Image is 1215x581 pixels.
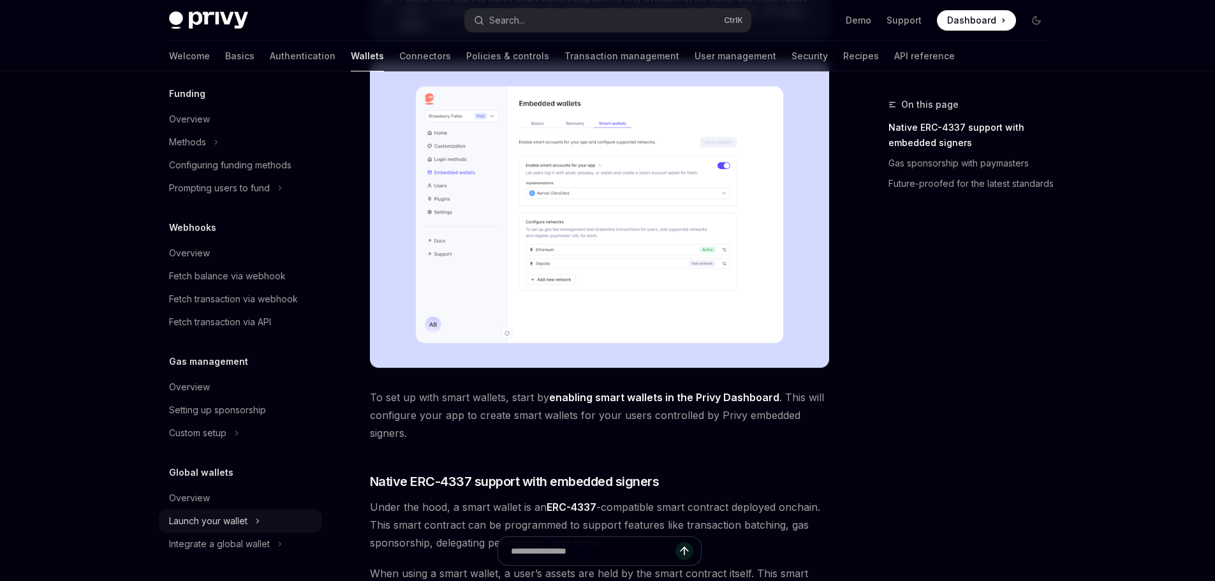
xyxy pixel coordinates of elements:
[901,97,959,112] span: On this page
[846,14,871,27] a: Demo
[370,61,830,368] img: Sample enable smart wallets
[370,473,659,490] span: Native ERC-4337 support with embedded signers
[169,291,298,307] div: Fetch transaction via webhook
[270,41,335,71] a: Authentication
[169,41,210,71] a: Welcome
[169,11,248,29] img: dark logo
[169,513,247,529] div: Launch your wallet
[159,487,322,510] a: Overview
[159,242,322,265] a: Overview
[169,465,233,480] h5: Global wallets
[159,376,322,399] a: Overview
[370,388,830,442] span: To set up with smart wallets, start by . This will configure your app to create smart wallets for...
[547,501,596,514] a: ERC-4337
[888,173,1057,194] a: Future-proofed for the latest standards
[888,117,1057,153] a: Native ERC-4337 support with embedded signers
[169,490,210,506] div: Overview
[465,9,751,32] button: Search...CtrlK
[947,14,996,27] span: Dashboard
[159,399,322,422] a: Setting up sponsorship
[894,41,955,71] a: API reference
[466,41,549,71] a: Policies & controls
[937,10,1016,31] a: Dashboard
[1026,10,1047,31] button: Toggle dark mode
[169,158,291,173] div: Configuring funding methods
[887,14,922,27] a: Support
[169,425,226,441] div: Custom setup
[169,402,266,418] div: Setting up sponsorship
[169,112,210,127] div: Overview
[225,41,254,71] a: Basics
[564,41,679,71] a: Transaction management
[843,41,879,71] a: Recipes
[169,268,286,284] div: Fetch balance via webhook
[169,379,210,395] div: Overview
[351,41,384,71] a: Wallets
[169,220,216,235] h5: Webhooks
[695,41,776,71] a: User management
[159,265,322,288] a: Fetch balance via webhook
[370,498,830,552] span: Under the hood, a smart wallet is an -compatible smart contract deployed onchain. This smart cont...
[169,135,206,150] div: Methods
[169,536,270,552] div: Integrate a global wallet
[888,153,1057,173] a: Gas sponsorship with paymasters
[159,288,322,311] a: Fetch transaction via webhook
[675,542,693,560] button: Send message
[159,108,322,131] a: Overview
[169,314,271,330] div: Fetch transaction via API
[549,391,779,404] a: enabling smart wallets in the Privy Dashboard
[159,311,322,334] a: Fetch transaction via API
[169,180,270,196] div: Prompting users to fund
[159,154,322,177] a: Configuring funding methods
[724,15,743,26] span: Ctrl K
[489,13,525,28] div: Search...
[169,86,205,101] h5: Funding
[169,246,210,261] div: Overview
[792,41,828,71] a: Security
[169,354,248,369] h5: Gas management
[399,41,451,71] a: Connectors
